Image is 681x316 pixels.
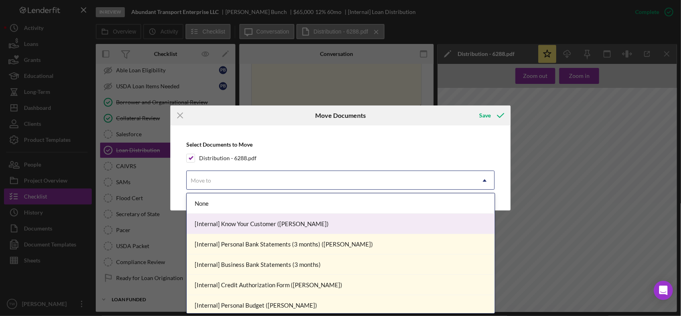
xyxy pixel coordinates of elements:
div: [Internal] Credit Authorization Form ([PERSON_NAME]) [187,275,495,295]
b: Select Documents to Move [186,141,253,148]
div: [Internal] Know Your Customer ([PERSON_NAME]) [187,214,495,234]
div: None [187,193,495,214]
div: [Internal] Personal Bank Statements (3 months) ([PERSON_NAME]) [187,234,495,254]
button: Save [471,107,511,123]
div: Move to [191,177,211,184]
h6: Move Documents [315,112,366,119]
div: Save [479,107,491,123]
label: Distribution - 6288.pdf [199,154,257,162]
div: Open Intercom Messenger [654,281,673,300]
div: [Internal] Business Bank Statements (3 months) [187,254,495,275]
div: [Internal] Personal Budget ([PERSON_NAME]) [187,295,495,316]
